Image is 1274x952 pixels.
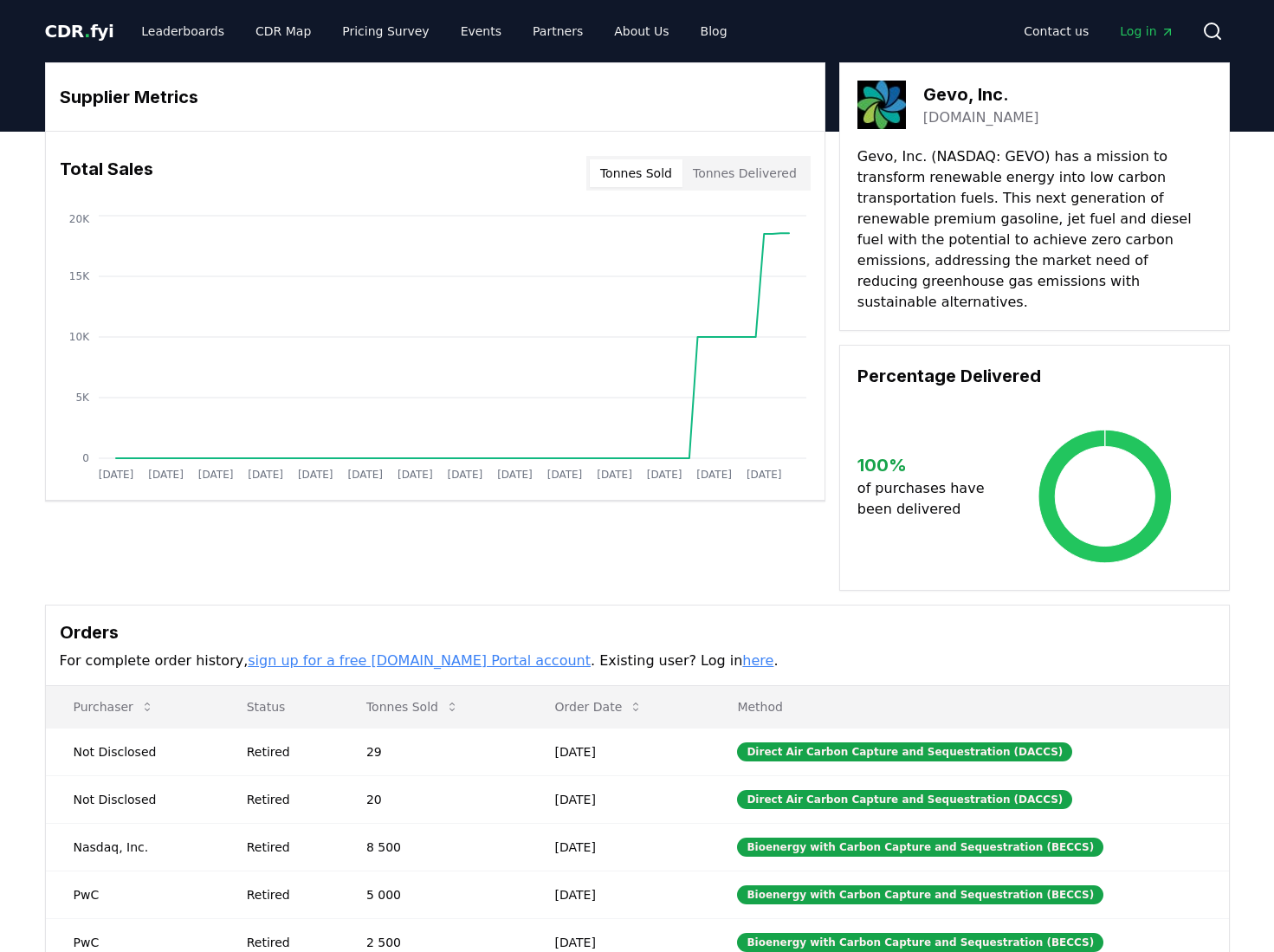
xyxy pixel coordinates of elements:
button: Tonnes Delivered [682,159,807,187]
span: CDR fyi [45,21,114,42]
td: [DATE] [527,728,710,775]
span: . [84,21,90,42]
a: Leaderboards [127,16,238,47]
tspan: [DATE] [746,469,781,481]
td: 29 [339,728,527,775]
h3: Orders [60,619,1215,645]
button: Tonnes Sold [590,159,682,187]
tspan: [DATE] [546,469,582,481]
tspan: [DATE] [148,469,184,481]
nav: Main [1010,16,1187,47]
tspan: [DATE] [197,469,233,481]
div: Direct Air Carbon Capture and Sequestration (DACCS) [737,790,1072,809]
h3: 100 % [857,452,999,478]
span: Log in [1120,23,1174,40]
p: Status [233,698,325,716]
button: Order Date [541,690,657,724]
a: About Us [600,16,682,47]
td: 8 500 [339,823,527,871]
tspan: [DATE] [398,469,433,481]
td: [DATE] [527,871,710,918]
a: Blog [687,16,741,47]
td: 20 [339,775,527,823]
h3: Total Sales [60,156,153,191]
td: Not Disclosed [46,775,219,823]
tspan: 10K [68,331,89,343]
p: of purchases have been delivered [857,478,999,520]
tspan: [DATE] [696,469,732,481]
div: Bioenergy with Carbon Capture and Sequestration (BECCS) [737,885,1103,904]
tspan: [DATE] [597,469,632,481]
a: Partners [519,16,597,47]
tspan: 20K [68,213,89,225]
tspan: [DATE] [297,469,333,481]
a: Pricing Survey [328,16,443,47]
div: Bioenergy with Carbon Capture and Sequestration (BECCS) [737,933,1103,952]
div: Retired [247,743,325,761]
h3: Supplier Metrics [60,84,811,110]
p: Gevo, Inc. (NASDAQ: GEVO) has a mission to transform renewable energy into low carbon transportat... [857,146,1212,313]
nav: Main [127,16,740,47]
tspan: [DATE] [646,469,682,481]
td: 5 000 [339,871,527,918]
h3: Percentage Delivered [857,363,1212,389]
div: Retired [247,839,325,856]
p: For complete order history, . Existing user? Log in . [60,651,1215,671]
div: Retired [247,934,325,951]
td: [DATE] [527,823,710,871]
tspan: 0 [82,452,89,464]
td: Nasdaq, Inc. [46,823,219,871]
tspan: 15K [68,270,89,282]
div: Bioenergy with Carbon Capture and Sequestration (BECCS) [737,838,1103,857]
a: sign up for a free [DOMAIN_NAME] Portal account [248,652,591,669]
td: PwC [46,871,219,918]
div: Retired [247,886,325,903]
div: Direct Air Carbon Capture and Sequestration (DACCS) [737,742,1072,761]
tspan: [DATE] [497,469,533,481]
a: CDR Map [242,16,325,47]
a: Contact us [1010,16,1103,47]
td: [DATE] [527,775,710,823]
a: here [742,652,773,669]
button: Purchaser [60,690,168,724]
a: Events [447,16,515,47]
a: [DOMAIN_NAME] [923,107,1039,128]
a: Log in [1106,16,1187,47]
div: Retired [247,791,325,808]
a: CDR.fyi [45,19,114,43]
tspan: 5K [75,392,90,404]
tspan: [DATE] [447,469,482,481]
p: Method [723,698,1214,716]
td: Not Disclosed [46,728,219,775]
tspan: [DATE] [98,469,133,481]
button: Tonnes Sold [352,690,473,724]
img: Gevo, Inc.-logo [857,81,906,129]
tspan: [DATE] [248,469,283,481]
tspan: [DATE] [347,469,383,481]
h3: Gevo, Inc. [923,81,1039,107]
